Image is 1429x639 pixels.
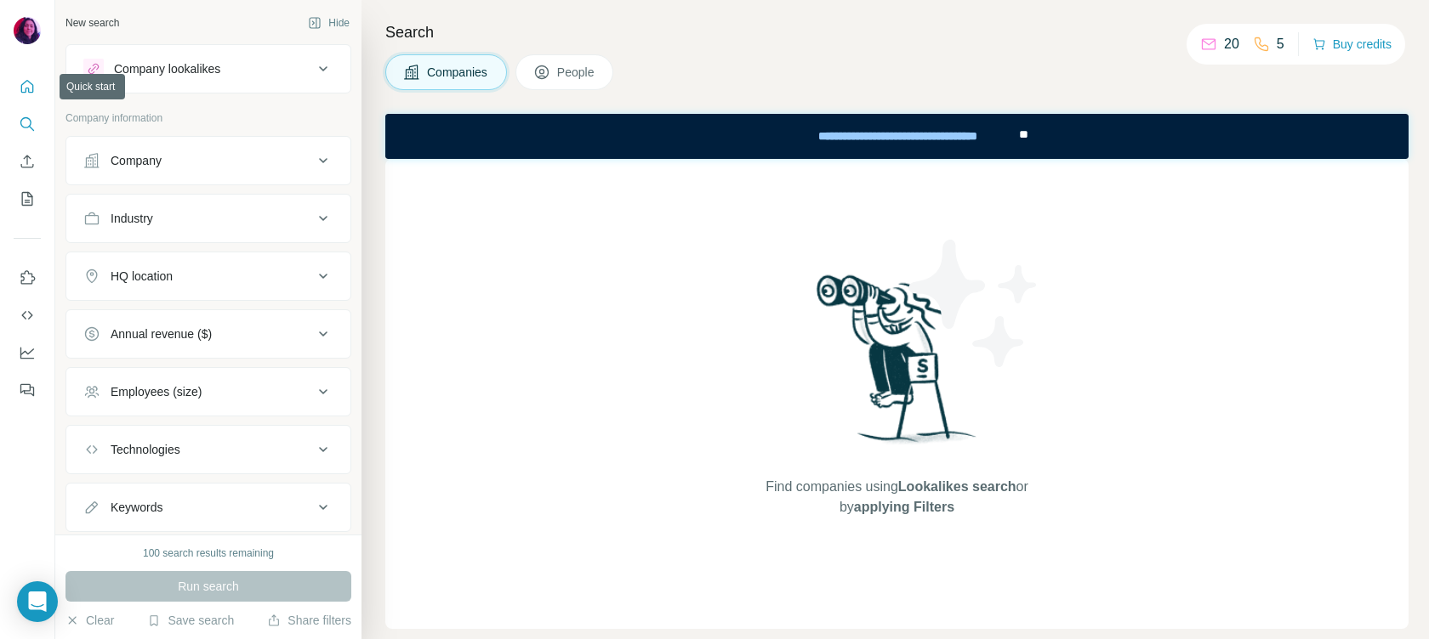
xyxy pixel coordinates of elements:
iframe: Banner [385,114,1409,159]
button: Save search [147,612,234,629]
button: Use Surfe API [14,300,41,331]
p: Company information [65,110,351,126]
div: HQ location [111,268,173,285]
div: New search [65,15,119,31]
button: My lists [14,184,41,214]
button: Feedback [14,375,41,405]
button: Hide [296,10,362,36]
span: People [557,64,596,81]
button: Use Surfe on LinkedIn [14,263,41,293]
button: Quick start [14,71,41,102]
button: Industry [66,198,350,239]
div: Technologies [111,441,180,458]
div: Open Intercom Messenger [17,581,58,622]
div: Annual revenue ($) [111,325,212,342]
span: Find companies using or by [760,477,1033,517]
p: 20 [1224,34,1239,54]
button: Company lookalikes [66,48,350,89]
img: Surfe Illustration - Stars [897,227,1050,380]
h4: Search [385,20,1409,44]
button: Enrich CSV [14,146,41,177]
img: Surfe Illustration - Woman searching with binoculars [809,270,986,460]
span: applying Filters [854,500,954,514]
span: Lookalikes search [898,479,1016,494]
p: 5 [1277,34,1284,54]
button: Technologies [66,429,350,470]
button: Clear [65,612,114,629]
button: Dashboard [14,337,41,368]
div: Keywords [111,499,162,516]
button: Keywords [66,487,350,528]
div: Company [111,152,162,169]
button: Search [14,109,41,139]
div: Industry [111,210,153,227]
img: Avatar [14,17,41,44]
span: Companies [427,64,489,81]
button: Share filters [267,612,351,629]
button: Company [66,140,350,181]
div: Company lookalikes [114,60,220,77]
div: 100 search results remaining [143,546,274,561]
button: Employees (size) [66,371,350,412]
button: Annual revenue ($) [66,314,350,354]
div: Employees (size) [111,383,202,400]
button: HQ location [66,256,350,297]
button: Buy credits [1312,32,1392,56]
